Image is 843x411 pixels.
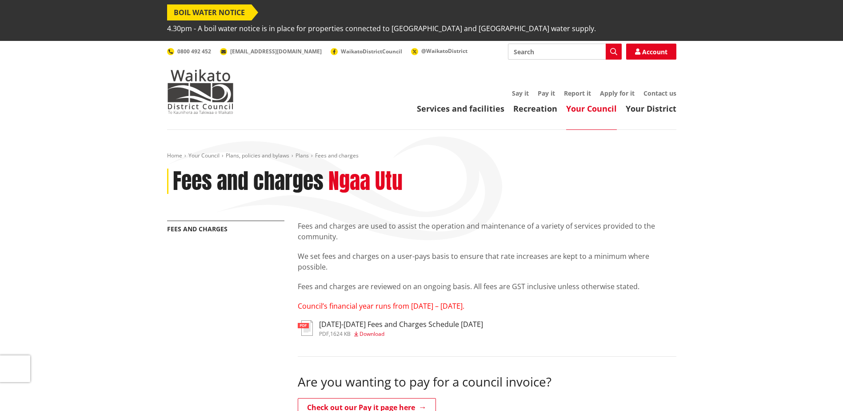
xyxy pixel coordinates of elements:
[328,169,403,194] h2: Ngaa Utu
[167,69,234,114] img: Waikato District Council - Te Kaunihera aa Takiwaa o Waikato
[330,330,351,338] span: 1624 KB
[296,152,309,159] a: Plans
[173,169,324,194] h1: Fees and charges
[298,301,464,311] span: Council’s financial year runs from [DATE] – [DATE].
[167,4,252,20] span: BOIL WATER NOTICE
[298,320,313,336] img: document-pdf.svg
[600,89,635,97] a: Apply for it
[230,48,322,55] span: [EMAIL_ADDRESS][DOMAIN_NAME]
[177,48,211,55] span: 0800 492 452
[513,103,557,114] a: Recreation
[566,103,617,114] a: Your Council
[167,20,596,36] span: 4.30pm - A boil water notice is in place for properties connected to [GEOGRAPHIC_DATA] and [GEOGR...
[319,330,329,338] span: pdf
[319,320,483,329] h3: [DATE]-[DATE] Fees and Charges Schedule [DATE]
[167,48,211,55] a: 0800 492 452
[188,152,220,159] a: Your Council
[360,330,384,338] span: Download
[298,251,676,272] p: We set fees and charges on a user-pays basis to ensure that rate increases are kept to a minimum ...
[421,47,467,55] span: @WaikatoDistrict
[331,48,402,55] a: WaikatoDistrictCouncil
[298,373,551,390] span: Are you wanting to pay for a council invoice?
[220,48,322,55] a: [EMAIL_ADDRESS][DOMAIN_NAME]
[341,48,402,55] span: WaikatoDistrictCouncil
[512,89,529,97] a: Say it
[298,281,676,292] p: Fees and charges are reviewed on an ongoing basis. All fees are GST inclusive unless otherwise st...
[315,152,359,159] span: Fees and charges
[411,47,467,55] a: @WaikatoDistrict
[226,152,289,159] a: Plans, policies and bylaws
[626,44,676,60] a: Account
[298,221,676,242] p: Fees and charges are used to assist the operation and maintenance of a variety of services provid...
[508,44,622,60] input: Search input
[417,103,504,114] a: Services and facilities
[564,89,591,97] a: Report it
[643,89,676,97] a: Contact us
[298,320,483,336] a: [DATE]-[DATE] Fees and Charges Schedule [DATE] pdf,1624 KB Download
[319,331,483,337] div: ,
[167,225,228,233] a: Fees and charges
[626,103,676,114] a: Your District
[538,89,555,97] a: Pay it
[167,152,676,160] nav: breadcrumb
[167,152,182,159] a: Home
